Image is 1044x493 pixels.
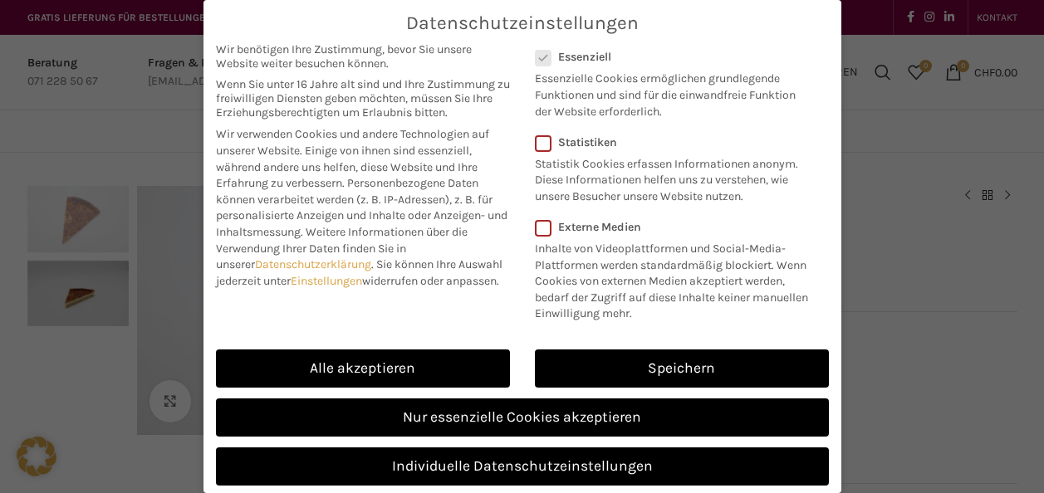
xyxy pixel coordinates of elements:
[406,12,639,34] span: Datenschutzeinstellungen
[216,176,507,239] span: Personenbezogene Daten können verarbeitet werden (z. B. IP-Adressen), z. B. für personalisierte A...
[216,225,468,271] span: Weitere Informationen über die Verwendung Ihrer Daten finden Sie in unserer .
[216,257,502,288] span: Sie können Ihre Auswahl jederzeit unter widerrufen oder anpassen.
[216,398,829,437] a: Nur essenzielle Cookies akzeptieren
[535,149,807,205] p: Statistik Cookies erfassen Informationen anonym. Diese Informationen helfen uns zu verstehen, wie...
[216,77,510,120] span: Wenn Sie unter 16 Jahre alt sind und Ihre Zustimmung zu freiwilligen Diensten geben möchten, müss...
[216,42,510,71] span: Wir benötigen Ihre Zustimmung, bevor Sie unsere Website weiter besuchen können.
[535,135,807,149] label: Statistiken
[216,127,489,190] span: Wir verwenden Cookies und andere Technologien auf unserer Website. Einige von ihnen sind essenzie...
[255,257,371,271] a: Datenschutzerklärung
[216,349,510,388] a: Alle akzeptieren
[535,64,807,120] p: Essenzielle Cookies ermöglichen grundlegende Funktionen und sind für die einwandfreie Funktion de...
[535,349,829,388] a: Speichern
[291,274,362,288] a: Einstellungen
[535,50,807,64] label: Essenziell
[535,220,818,234] label: Externe Medien
[216,447,829,486] a: Individuelle Datenschutzeinstellungen
[535,234,818,322] p: Inhalte von Videoplattformen und Social-Media-Plattformen werden standardmäßig blockiert. Wenn Co...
